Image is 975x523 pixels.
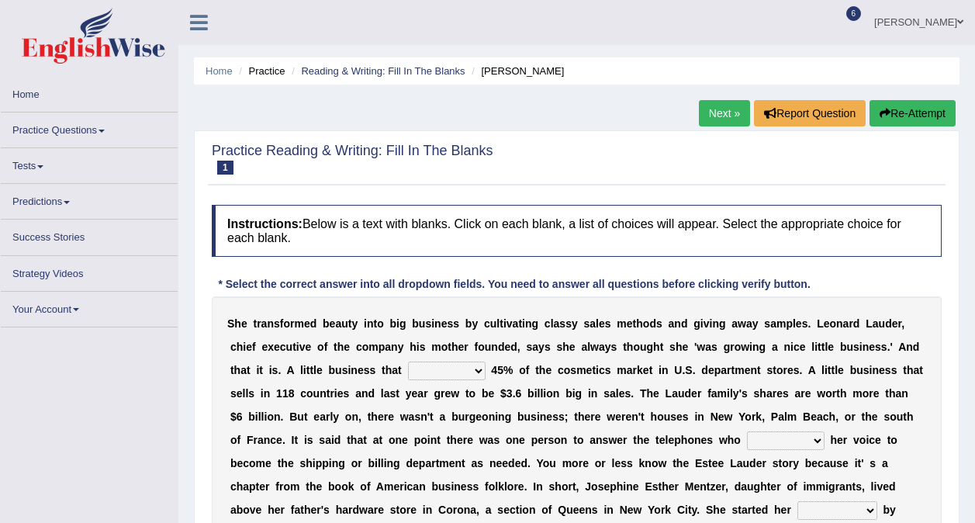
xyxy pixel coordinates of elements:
[227,317,234,330] b: S
[710,317,713,330] b: i
[341,317,348,330] b: u
[551,317,554,330] b: l
[605,317,611,330] b: s
[296,341,299,353] b: i
[507,317,513,330] b: v
[309,364,313,376] b: t
[286,341,293,353] b: u
[901,317,904,330] b: ,
[545,341,551,353] b: s
[419,317,426,330] b: u
[772,341,778,353] b: a
[398,341,404,353] b: y
[745,364,751,376] b: e
[292,341,296,353] b: t
[1,113,178,143] a: Practice Questions
[498,341,505,353] b: d
[389,317,396,330] b: b
[330,317,336,330] b: e
[724,341,731,353] b: g
[681,317,688,330] b: d
[649,317,656,330] b: d
[425,317,431,330] b: s
[269,364,272,376] b: i
[617,317,626,330] b: m
[701,364,708,376] b: d
[783,341,790,353] b: n
[623,341,627,353] b: t
[458,341,465,353] b: e
[503,364,513,376] b: %
[280,317,284,330] b: f
[849,317,852,330] b: r
[290,317,294,330] b: r
[653,341,660,353] b: h
[313,364,316,376] b: l
[705,341,711,353] b: a
[324,341,328,353] b: f
[605,364,611,376] b: s
[351,364,358,376] b: n
[592,364,596,376] b: t
[674,364,682,376] b: U
[581,341,587,353] b: a
[334,341,337,353] b: t
[392,364,398,376] b: a
[821,341,825,353] b: t
[246,341,252,353] b: e
[873,317,879,330] b: a
[545,364,551,376] b: e
[866,317,873,330] b: L
[212,276,817,293] div: * Select the correct answer into all dropdown fields. You need to answer all questions before cli...
[611,341,617,353] b: s
[879,317,886,330] b: u
[735,341,742,353] b: o
[637,364,643,376] b: k
[364,364,370,376] b: s
[676,341,683,353] b: h
[811,341,814,353] b: l
[377,317,384,330] b: o
[518,317,522,330] b: t
[484,317,490,330] b: c
[766,364,773,376] b: s
[807,317,811,330] b: .
[699,100,750,126] a: Next »
[1,256,178,286] a: Strategy Videos
[764,317,770,330] b: s
[556,341,562,353] b: s
[256,364,259,376] b: i
[605,341,611,353] b: y
[451,341,458,353] b: h
[545,317,551,330] b: c
[274,317,280,330] b: s
[417,341,420,353] b: i
[693,317,700,330] b: g
[472,317,478,330] b: y
[633,317,637,330] b: t
[323,317,330,330] b: b
[749,341,752,353] b: i
[526,364,530,376] b: f
[853,317,860,330] b: d
[627,341,634,353] b: h
[306,364,310,376] b: t
[398,364,402,376] b: t
[342,364,348,376] b: s
[752,317,759,330] b: y
[790,341,793,353] b: i
[627,317,633,330] b: e
[1,292,178,322] a: Your Account
[697,341,705,353] b: w
[892,317,898,330] b: e
[712,317,719,330] b: n
[659,364,662,376] b: i
[814,341,818,353] b: i
[230,364,234,376] b: t
[752,341,759,353] b: n
[247,364,251,376] b: t
[447,317,453,330] b: s
[599,364,605,376] b: c
[746,317,752,330] b: a
[898,341,906,353] b: A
